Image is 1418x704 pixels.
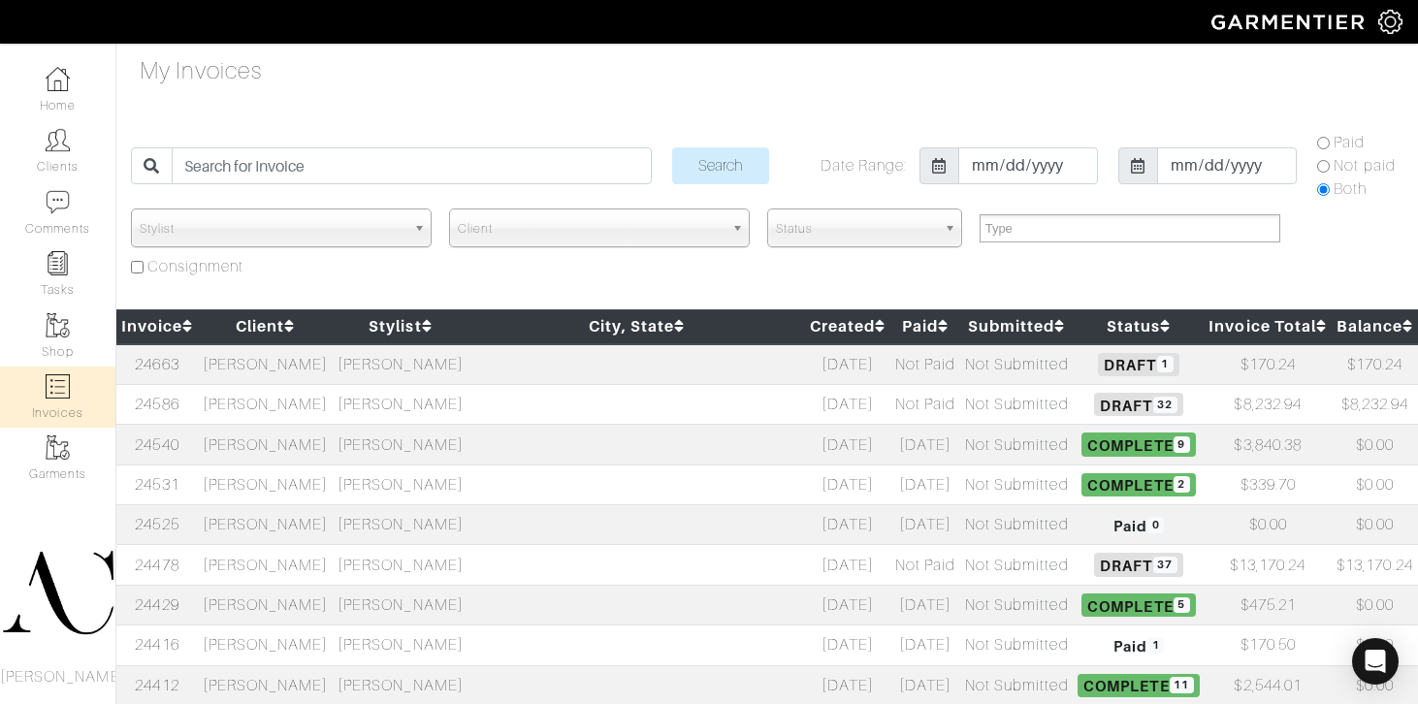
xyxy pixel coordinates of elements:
[1205,505,1332,545] td: $0.00
[236,317,295,336] a: Client
[1332,384,1418,424] td: $8,232.94
[135,596,178,614] a: 24429
[1081,593,1195,617] span: Complete
[672,147,769,184] input: Search
[1205,464,1332,504] td: $339.70
[960,625,1073,665] td: Not Submitted
[198,464,333,504] td: [PERSON_NAME]
[135,677,178,694] a: 24412
[1332,344,1418,385] td: $170.24
[810,317,886,336] a: Created
[890,425,960,464] td: [DATE]
[1157,356,1174,372] span: 1
[890,625,960,665] td: [DATE]
[46,251,70,275] img: reminder-icon-8004d30b9f0a5d33ae49ab947aed9ed385cf756f9e5892f1edd6e32f2345188e.png
[821,154,908,177] label: Date Range:
[1147,637,1164,654] span: 1
[1334,154,1395,177] label: Not paid
[1174,597,1190,614] span: 5
[121,317,193,336] a: Invoice
[1332,625,1418,665] td: $0.00
[1334,177,1367,201] label: Both
[135,516,178,533] a: 24525
[135,396,178,413] a: 24586
[1108,633,1170,656] span: Paid
[333,505,467,545] td: [PERSON_NAME]
[1205,425,1332,464] td: $3,840.38
[960,585,1073,624] td: Not Submitted
[805,545,890,585] td: [DATE]
[46,374,70,399] img: orders-icon-0abe47150d42831381b5fb84f609e132dff9fe21cb692f30cb5eec754e2cba89.png
[890,464,960,504] td: [DATE]
[198,384,333,424] td: [PERSON_NAME]
[333,464,467,504] td: [PERSON_NAME]
[1205,384,1332,424] td: $8,232.94
[805,425,890,464] td: [DATE]
[1098,353,1178,376] span: Draft
[147,255,244,278] label: Consignment
[198,505,333,545] td: [PERSON_NAME]
[1094,553,1182,576] span: Draft
[333,585,467,624] td: [PERSON_NAME]
[890,344,960,385] td: Not Paid
[960,425,1073,464] td: Not Submitted
[805,505,890,545] td: [DATE]
[369,317,432,336] a: Stylist
[1378,10,1402,34] img: gear-icon-white-bd11855cb880d31180b6d7d6211b90ccbf57a29d726f0c71d8c61bd08dd39cc2.png
[46,128,70,152] img: clients-icon-6bae9207a08558b7cb47a8932f037763ab4055f8c8b6bfacd5dc20c3e0201464.png
[589,317,686,336] a: City, State
[1081,432,1195,456] span: Complete
[1209,317,1327,336] a: Invoice Total
[135,356,178,373] a: 24663
[890,505,960,545] td: [DATE]
[805,464,890,504] td: [DATE]
[1174,476,1190,493] span: 2
[1107,317,1171,336] a: Status
[890,585,960,624] td: [DATE]
[776,209,936,248] span: Status
[135,636,178,654] a: 24416
[1205,545,1332,585] td: $13,170.24
[960,505,1073,545] td: Not Submitted
[198,545,333,585] td: [PERSON_NAME]
[890,545,960,585] td: Not Paid
[1174,436,1190,453] span: 9
[140,209,405,248] span: Stylist
[46,313,70,337] img: garments-icon-b7da505a4dc4fd61783c78ac3ca0ef83fa9d6f193b1c9dc38574b1d14d53ca28.png
[1205,625,1332,665] td: $170.50
[1170,677,1194,693] span: 11
[1332,585,1418,624] td: $0.00
[1153,397,1177,413] span: 32
[890,384,960,424] td: Not Paid
[1332,425,1418,464] td: $0.00
[333,545,467,585] td: [PERSON_NAME]
[46,435,70,460] img: garments-icon-b7da505a4dc4fd61783c78ac3ca0ef83fa9d6f193b1c9dc38574b1d14d53ca28.png
[805,384,890,424] td: [DATE]
[172,147,652,184] input: Search for Invoice
[805,585,890,624] td: [DATE]
[140,57,263,85] h4: My Invoices
[198,344,333,385] td: [PERSON_NAME]
[1153,557,1177,573] span: 37
[333,384,467,424] td: [PERSON_NAME]
[1094,393,1182,416] span: Draft
[458,209,724,248] span: Client
[805,625,890,665] td: [DATE]
[960,545,1073,585] td: Not Submitted
[960,464,1073,504] td: Not Submitted
[1332,464,1418,504] td: $0.00
[46,67,70,91] img: dashboard-icon-dbcd8f5a0b271acd01030246c82b418ddd0df26cd7fceb0bd07c9910d44c42f6.png
[1202,5,1378,39] img: garmentier-logo-header-white-b43fb05a5012e4ada735d5af1a66efaba907eab6374d6393d1fbf88cb4ef424d.png
[135,476,178,494] a: 24531
[1352,638,1399,685] div: Open Intercom Messenger
[1205,585,1332,624] td: $475.21
[198,585,333,624] td: [PERSON_NAME]
[1078,674,1200,697] span: Complete
[46,190,70,214] img: comment-icon-a0a6a9ef722e966f86d9cbdc48e553b5cf19dbc54f86b18d962a5391bc8f6eb6.png
[902,317,949,336] a: Paid
[1332,505,1418,545] td: $0.00
[805,344,890,385] td: [DATE]
[135,557,178,574] a: 24478
[960,344,1073,385] td: Not Submitted
[1147,517,1164,533] span: 0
